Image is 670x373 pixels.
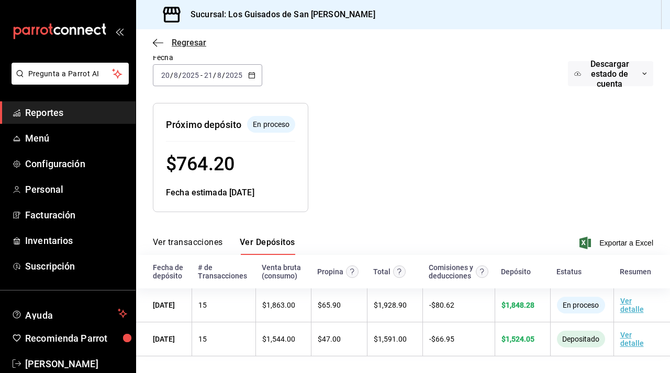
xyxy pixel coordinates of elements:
button: Ver transacciones [153,237,223,255]
span: Regresar [172,38,206,48]
span: Configuración [25,157,127,171]
span: $ 764.20 [166,153,234,175]
div: Fecha de depósito [153,263,185,280]
span: - $ 66.95 [429,335,454,343]
td: 15 [192,322,255,356]
span: Inventarios [25,234,127,248]
div: Total [373,267,390,276]
label: Fecha [153,54,262,61]
span: [PERSON_NAME] [25,357,127,371]
div: El depósito aún no se ha enviado a tu cuenta bancaria. [557,297,605,313]
div: Resumen [620,267,651,276]
span: $ 65.90 [318,301,341,309]
td: 15 [192,288,255,322]
span: / [213,71,216,79]
a: Ver detalle [620,297,644,313]
div: navigation tabs [153,237,295,255]
span: / [222,71,225,79]
div: Fecha estimada [DATE] [166,186,295,199]
span: En proceso [559,301,603,309]
span: Menú [25,131,127,145]
svg: Las propinas mostradas excluyen toda configuración de retención. [346,265,359,278]
span: Depositado [558,335,604,343]
button: Descargar estado de cuenta [568,61,653,86]
div: Propina [317,267,343,276]
button: Ver Depósitos [240,237,295,255]
button: Pregunta a Parrot AI [12,63,129,85]
input: -- [173,71,178,79]
button: Exportar a Excel [582,237,653,249]
button: Regresar [153,38,206,48]
h3: Sucursal: Los Guisados de San [PERSON_NAME] [182,8,375,21]
input: -- [204,71,213,79]
span: Suscripción [25,259,127,273]
svg: Este monto equivale al total de la venta más otros abonos antes de aplicar comisión e IVA. [393,265,406,278]
div: # de Transacciones [198,263,249,280]
input: -- [217,71,222,79]
td: [DATE] [136,322,192,356]
span: En proceso [249,119,294,130]
button: open_drawer_menu [115,27,124,36]
div: El depósito aún no se ha enviado a tu cuenta bancaria. [247,116,295,133]
span: Descargar estado de cuenta [581,59,638,89]
div: Próximo depósito [166,118,241,132]
span: / [170,71,173,79]
div: Estatus [556,267,582,276]
span: $ 1,848.28 [501,301,534,309]
div: Depósito [501,267,531,276]
span: - $ 80.62 [429,301,454,309]
div: El monto ha sido enviado a tu cuenta bancaria. Puede tardar en verse reflejado, según la entidad ... [557,331,605,347]
span: Recomienda Parrot [25,331,127,345]
span: Personal [25,182,127,196]
a: Pregunta a Parrot AI [7,76,129,87]
span: Ayuda [25,307,114,320]
span: $ 1,863.00 [262,301,295,309]
td: [DATE] [136,288,192,322]
a: Ver detalle [620,331,644,347]
input: ---- [225,71,243,79]
span: Facturación [25,208,127,222]
input: -- [161,71,170,79]
span: $ 1,928.90 [374,301,407,309]
span: $ 47.00 [318,335,341,343]
span: / [178,71,182,79]
span: Reportes [25,106,127,120]
span: - [200,71,203,79]
span: $ 1,591.00 [374,335,407,343]
span: $ 1,544.00 [262,335,295,343]
span: Pregunta a Parrot AI [28,68,113,79]
div: Comisiones y deducciones [429,263,473,280]
svg: Contempla comisión de ventas y propinas, IVA, cancelaciones y devoluciones. [476,265,488,278]
div: Venta bruta (consumo) [262,263,305,280]
span: $ 1,524.05 [501,335,534,343]
input: ---- [182,71,199,79]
